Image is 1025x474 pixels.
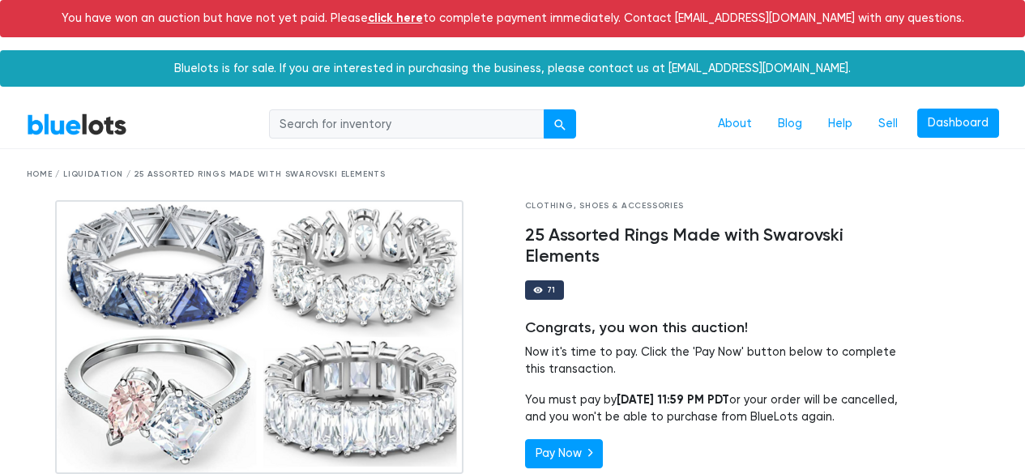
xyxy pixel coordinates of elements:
div: 71 [547,286,557,294]
div: Clothing, Shoes & Accessories [525,200,916,212]
a: Blog [765,109,815,139]
a: Help [815,109,865,139]
div: Congrats, you won this auction! [525,319,916,337]
p: Now it's time to pay. Click the 'Pay Now' button below to complete this transaction. [525,344,916,378]
input: Search for inventory [269,109,545,139]
a: click here [368,11,423,25]
a: Pay Now [525,439,603,468]
h4: 25 Assorted Rings Made with Swarovski Elements [525,225,916,267]
a: Sell [865,109,911,139]
p: You must pay by or your order will be cancelled, and you won't be able to purchase from BlueLots ... [525,391,916,426]
a: BlueLots [27,113,127,136]
a: Dashboard [917,109,999,138]
div: Home / Liquidation / 25 Assorted Rings Made with Swarovski Elements [27,169,999,181]
b: [DATE] 11:59 PM PDT [617,392,729,407]
a: About [705,109,765,139]
img: cc565967-2abe-4fc3-a99a-06869c922dab-1755115603.png [55,200,463,474]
